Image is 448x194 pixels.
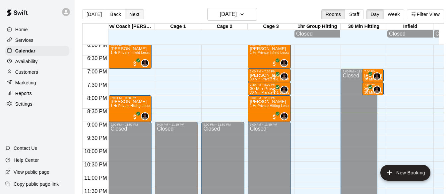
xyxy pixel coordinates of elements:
div: 9:00 PM – 11:59 PM [110,123,150,126]
span: 6:00 PM [86,42,109,48]
p: Calendar [15,48,35,54]
span: Allen Quinney [376,72,381,80]
button: Filter View [407,9,444,19]
button: [DATE] [207,8,257,21]
img: Allen Quinney [281,86,288,93]
span: 6:30 PM [86,55,109,61]
p: Settings [15,101,32,107]
div: Allen Quinney [280,59,288,67]
p: Services [15,37,33,44]
span: Allen Quinney [283,59,288,67]
span: Allen Quinney [376,86,381,94]
div: 7:00 PM – 7:30 PM: Addison Ieronimo [248,69,291,82]
span: All customers have paid [364,87,370,94]
img: Allen Quinney [281,73,288,80]
a: Home [5,25,69,35]
p: View public page [14,169,49,175]
p: Help Center [14,157,39,163]
span: 7:30 PM [86,82,109,88]
span: 10:00 PM [83,148,108,154]
img: Allen Quinney [281,60,288,66]
span: All customers have paid [271,114,278,120]
span: Allen Quinney [283,86,288,94]
div: Allen Quinney [373,72,381,80]
p: Copy public page link [14,181,59,187]
a: Reports [5,88,69,98]
button: Rooms [321,9,345,19]
h6: [DATE] [220,10,237,19]
div: 9:00 PM – 11:59 PM [250,123,289,126]
img: Allen Quinney [374,86,380,93]
p: Contact Us [14,145,37,151]
span: All customers have paid [132,60,138,67]
div: 8:00 PM – 9:00 PM: Lulah Woods [108,95,152,122]
a: Marketing [5,78,69,88]
span: All customers have paid [132,114,138,120]
span: 1 Hr Private Hitting Lesson Ages [DEMOGRAPHIC_DATA] And Older [110,104,219,108]
span: Allen Quinney [283,112,288,120]
span: 9:00 PM [86,122,109,128]
div: Allen Quinney [280,72,288,80]
div: Closed [389,31,431,37]
span: 1 Hr Private Infield Lesson All Ages [250,51,305,54]
div: Allen Quinney [280,86,288,94]
div: 7:00 PM – 7:30 PM: Addison Ieronimo [362,69,384,82]
span: All customers have paid [271,74,278,80]
div: 8:00 PM – 9:00 PM [110,96,150,100]
div: 7:00 PM – 11:59 PM [343,70,375,73]
img: Allen Quinney [142,113,148,120]
p: Availability [15,58,38,65]
div: 7:30 PM – 8:00 PM [364,83,382,86]
span: 11:00 PM [83,175,108,181]
div: 7:30 PM – 8:00 PM: 30 Min Private Hitting Lessons Ages 8 And Older [248,82,291,95]
button: Week [383,9,404,19]
div: Allen Quinney [280,112,288,120]
span: Allen Quinney [144,112,149,120]
div: 6:00 PM – 7:00 PM: Paxton Tompkins [108,42,152,69]
div: 7:30 PM – 8:00 PM: 30 Min Private Hitting Lessons Ages 8 And Older [362,82,384,95]
div: 9:00 PM – 11:59 PM [157,123,196,126]
a: Settings [5,99,69,109]
div: 7:00 PM – 7:30 PM [250,70,289,73]
span: 7:00 PM [86,69,109,74]
span: 9:30 PM [86,135,109,141]
span: 30 Min Private 1-1 Lessons Ages [DEMOGRAPHIC_DATA] And Older [250,91,358,94]
div: 7:00 PM – 7:30 PM [364,70,382,73]
div: Allen Quinney [141,112,149,120]
span: 8:00 PM [86,95,109,101]
p: Reports [15,90,32,97]
a: Availability [5,56,69,66]
div: 9:00 PM – 11:59 PM [203,123,242,126]
div: 6:00 PM – 7:00 PM: Paxton Tompkins [248,42,291,69]
a: Customers [5,67,69,77]
a: Services [5,35,69,45]
div: w/ Coach [PERSON_NAME] [108,24,155,30]
div: Allen Quinney [373,86,381,94]
a: Calendar [5,46,69,56]
span: 30 Min Private 1-1 Lessons Ages [DEMOGRAPHIC_DATA] And Older [250,77,358,81]
div: 7:30 PM – 8:00 PM [250,83,289,86]
div: Cage 1 [155,24,201,30]
span: All customers have paid [364,74,370,80]
div: Closed [296,31,339,37]
div: 8:00 PM – 9:00 PM: Lulah Woods [248,95,291,122]
img: Allen Quinney [374,73,380,80]
button: add [380,165,430,181]
p: Marketing [15,79,36,86]
button: Back [106,9,125,19]
button: [DATE] [82,9,106,19]
div: 30 Min Hitting [341,24,387,30]
div: Infield [387,24,433,30]
span: All customers have paid [271,60,278,67]
span: 11:30 PM [83,188,108,194]
span: Allen Quinney [283,72,288,80]
img: Allen Quinney [281,113,288,120]
button: Staff [345,9,364,19]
